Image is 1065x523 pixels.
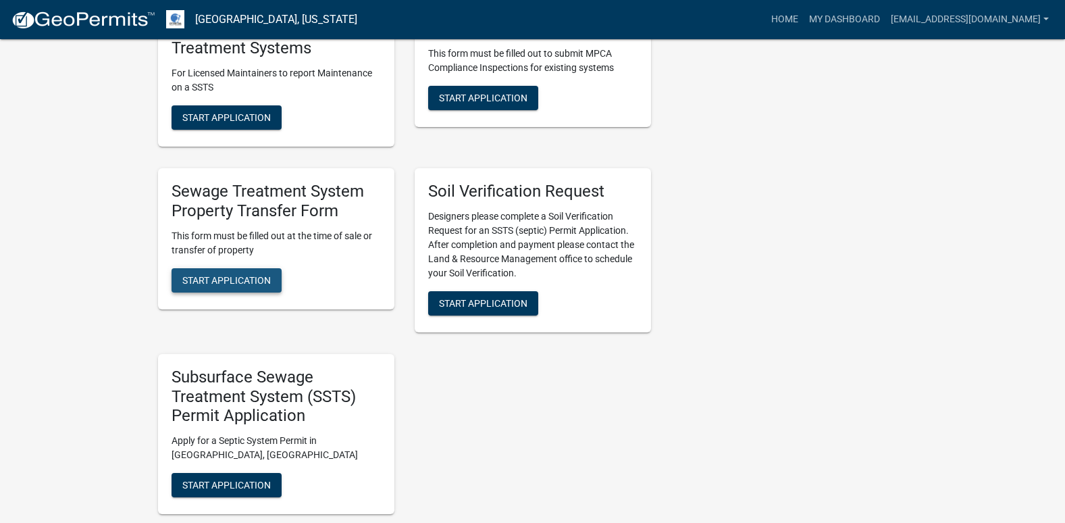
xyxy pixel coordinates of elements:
p: Apply for a Septic System Permit in [GEOGRAPHIC_DATA], [GEOGRAPHIC_DATA] [172,434,381,462]
button: Start Application [172,105,282,130]
p: For Licensed Maintainers to report Maintenance on a SSTS [172,66,381,95]
span: Start Application [439,297,527,308]
a: Home [766,7,804,32]
span: Start Application [182,480,271,491]
button: Start Application [172,473,282,497]
span: Start Application [182,274,271,285]
h5: Soil Verification Request [428,182,638,201]
a: My Dashboard [804,7,885,32]
h5: Sewage Treatment System Property Transfer Form [172,182,381,221]
span: Start Application [439,93,527,103]
a: [GEOGRAPHIC_DATA], [US_STATE] [195,8,357,31]
button: Start Application [172,268,282,293]
button: Start Application [428,86,538,110]
h5: Subsurface Sewage Treatment System (SSTS) Permit Application [172,368,381,426]
p: Designers please complete a Soil Verification Request for an SSTS (septic) Permit Application. Af... [428,209,638,280]
button: Start Application [428,291,538,316]
p: This form must be filled out at the time of sale or transfer of property [172,229,381,257]
a: [EMAIL_ADDRESS][DOMAIN_NAME] [885,7,1054,32]
img: Otter Tail County, Minnesota [166,10,184,28]
span: Start Application [182,112,271,123]
p: This form must be filled out to submit MPCA Compliance Inspections for existing systems [428,47,638,75]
